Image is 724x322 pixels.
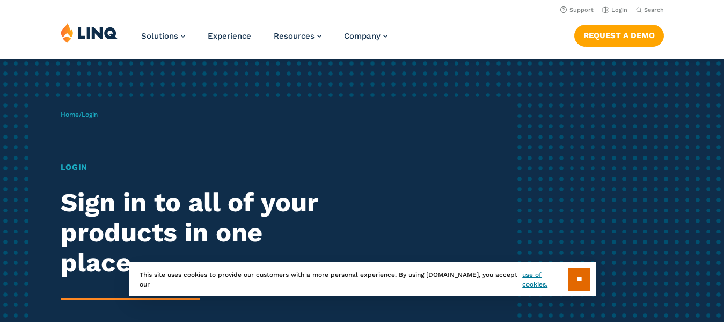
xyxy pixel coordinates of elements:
[574,23,664,46] nav: Button Navigation
[129,262,596,296] div: This site uses cookies to provide our customers with a more personal experience. By using [DOMAIN...
[274,31,321,41] a: Resources
[141,31,178,41] span: Solutions
[208,31,251,41] a: Experience
[61,188,340,278] h2: Sign in to all of your products in one place.
[61,111,98,118] span: /
[61,111,79,118] a: Home
[344,31,381,41] span: Company
[141,23,387,58] nav: Primary Navigation
[574,25,664,46] a: Request a Demo
[560,6,594,13] a: Support
[61,161,340,173] h1: Login
[636,6,664,14] button: Open Search Bar
[344,31,387,41] a: Company
[82,111,98,118] span: Login
[61,23,118,43] img: LINQ | K‑12 Software
[274,31,315,41] span: Resources
[602,6,627,13] a: Login
[141,31,185,41] a: Solutions
[644,6,664,13] span: Search
[522,270,568,289] a: use of cookies.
